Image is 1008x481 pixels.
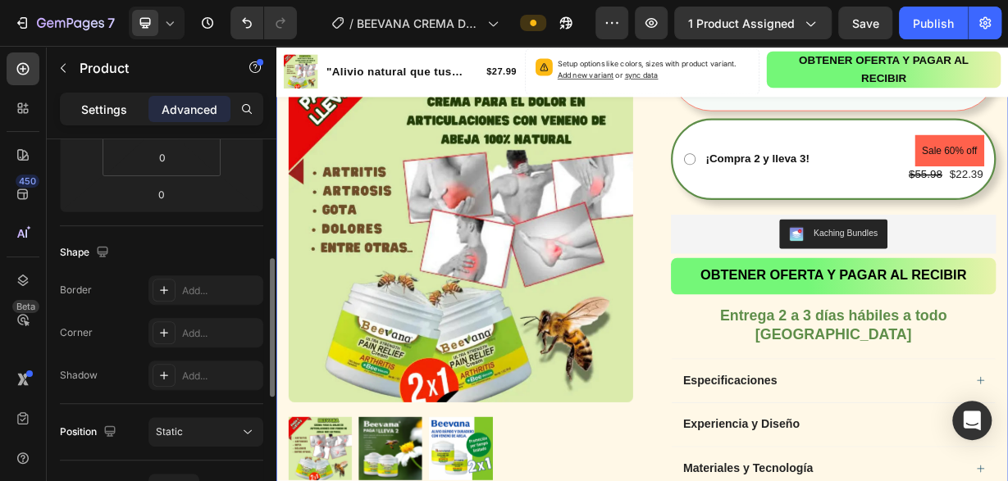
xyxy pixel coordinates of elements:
[182,284,259,298] div: Add...
[570,297,928,318] strong: OBTENER OFERTA Y PAGAR AL RECIBIR
[60,325,93,340] div: Corner
[690,243,709,263] img: KachingBundles.png
[913,15,954,32] div: Publish
[162,101,217,118] p: Advanced
[849,162,897,184] div: $55.98
[659,7,974,57] button: <p><span style="background-color:rgba(0, 0, 0, 0);color:#0C0C0C;font-size:18px;"><strong>OBTENER ...
[703,11,931,52] strong: OBTENER OFERTA Y PAGAR AL RECIBIR
[596,352,901,398] strong: Entrega 2 a 3 días hábiles a todo [GEOGRAPHIC_DATA]
[838,7,892,39] button: Save
[60,242,112,264] div: Shape
[688,15,795,32] span: 1 product assigned
[859,120,952,163] pre: Sale 60% off
[230,7,297,39] div: Undo/Redo
[156,425,183,438] span: Static
[7,7,122,39] button: 7
[60,283,92,297] div: Border
[12,300,39,313] div: Beta
[357,15,481,32] span: BEEVANA CREMA DO,ORES
[80,58,219,78] p: Product
[677,234,822,273] button: Kaching Bundles
[852,16,879,30] span: Save
[547,441,673,458] strong: Especificaciones
[81,101,127,118] p: Settings
[182,369,259,383] div: Add...
[674,7,832,39] button: 1 product assigned
[531,285,968,334] button: <p><span style="background-color:rgba(0, 0, 0, 0);color:#000000;font-size:22px;"><strong>OBTENER ...
[577,143,717,161] p: ¡Compra 2 y lleva 3!
[148,417,263,447] button: Static
[723,243,809,261] div: Kaching Bundles
[145,182,178,206] input: 0
[16,175,39,188] div: 450
[60,421,120,443] div: Position
[904,162,952,184] div: $22.39
[349,15,353,32] span: /
[182,326,259,341] div: Add...
[60,368,98,383] div: Shadow
[276,46,1008,481] iframe: Design area
[899,7,968,39] button: Publish
[146,145,179,170] input: 0px
[107,13,115,33] p: 7
[952,401,992,440] div: Open Intercom Messenger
